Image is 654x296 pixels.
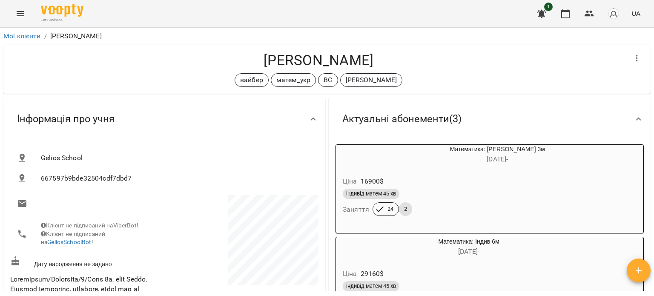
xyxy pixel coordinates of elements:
[377,145,618,165] div: Математика: [PERSON_NAME] 3м
[340,73,403,87] div: [PERSON_NAME]
[41,153,312,163] span: Gelios School
[336,237,377,258] div: Математика: Індив 6м
[44,31,47,41] li: /
[343,190,399,198] span: індивід матем 45 хв
[342,112,462,126] span: Актуальні абонементи ( 3 )
[41,17,83,23] span: For Business
[17,112,115,126] span: Інформація про учня
[10,3,31,24] button: Menu
[343,204,369,216] h6: Заняття
[377,237,561,258] div: Математика: Індив 6м
[361,269,384,279] p: 29160 $
[318,73,338,87] div: ВС
[336,145,618,226] button: Математика: [PERSON_NAME] 3м[DATE]- Ціна16900$індивід матем 45 хвЗаняття242
[50,31,102,41] p: [PERSON_NAME]
[608,8,620,20] img: avatar_s.png
[47,239,91,245] a: GeliosSchoolBot
[631,9,640,18] span: UA
[3,97,325,141] div: Інформація про учня
[346,75,397,85] p: [PERSON_NAME]
[271,73,316,87] div: матем_укр
[235,73,269,87] div: вайбер
[41,173,312,184] span: 667597b9bde32504cdf7dbd7
[487,155,508,163] span: [DATE] -
[41,222,138,229] span: Клієнт не підписаний на ViberBot!
[324,75,332,85] p: ВС
[544,3,553,11] span: 1
[3,31,651,41] nav: breadcrumb
[3,32,41,40] a: Мої клієнти
[41,230,105,246] span: Клієнт не підписаний на !
[458,247,479,256] span: [DATE] -
[41,4,83,17] img: Voopty Logo
[343,175,357,187] h6: Ціна
[10,52,627,69] h4: [PERSON_NAME]
[336,145,377,165] div: Математика: Індив 3м
[343,282,399,290] span: індивід матем 45 хв
[240,75,263,85] p: вайбер
[343,268,357,280] h6: Ціна
[329,97,651,141] div: Актуальні абонементи(3)
[382,205,399,213] span: 24
[628,6,644,21] button: UA
[399,205,412,213] span: 2
[361,176,384,187] p: 16900 $
[276,75,310,85] p: матем_укр
[9,254,164,270] div: Дату народження не задано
